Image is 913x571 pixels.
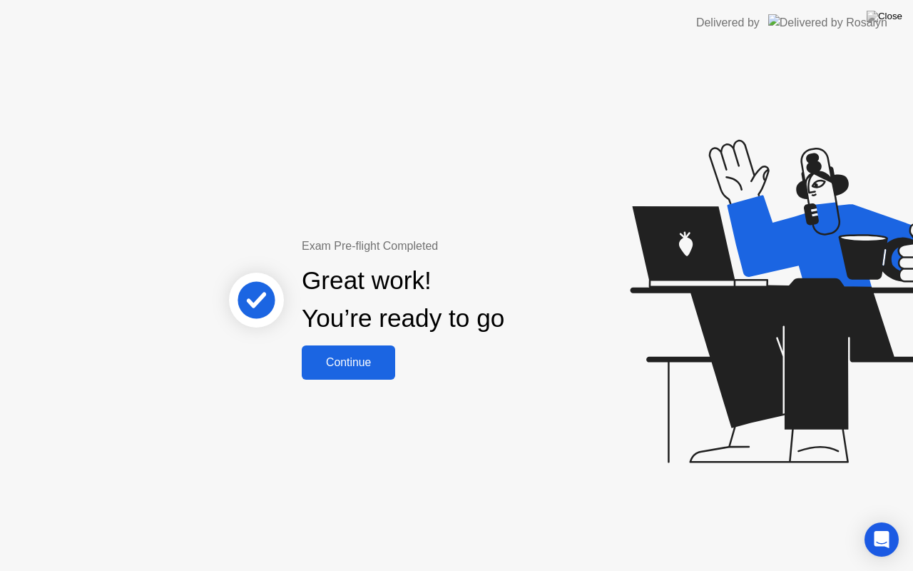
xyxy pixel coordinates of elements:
div: Open Intercom Messenger [864,522,899,557]
img: Close [867,11,902,22]
div: Delivered by [696,14,760,31]
button: Continue [302,345,395,380]
div: Continue [306,356,391,369]
img: Delivered by Rosalyn [768,14,887,31]
div: Exam Pre-flight Completed [302,238,596,255]
div: Great work! You’re ready to go [302,262,504,338]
